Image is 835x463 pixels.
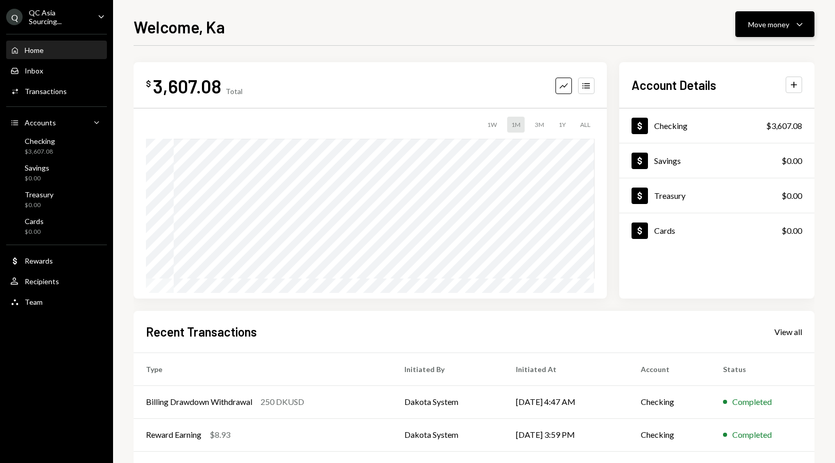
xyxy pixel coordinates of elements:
[619,178,814,213] a: Treasury$0.00
[25,163,49,172] div: Savings
[25,201,53,210] div: $0.00
[628,418,711,451] td: Checking
[25,66,43,75] div: Inbox
[619,213,814,248] a: Cards$0.00
[6,61,107,80] a: Inbox
[6,9,23,25] div: Q
[25,190,53,199] div: Treasury
[6,113,107,132] a: Accounts
[654,121,688,131] div: Checking
[134,16,225,37] h1: Welcome, Ka
[504,385,628,418] td: [DATE] 4:47 AM
[392,353,503,385] th: Initiated By
[146,79,151,89] div: $
[732,429,772,441] div: Completed
[711,353,814,385] th: Status
[392,418,503,451] td: Dakota System
[507,117,525,133] div: 1M
[25,174,49,183] div: $0.00
[504,418,628,451] td: [DATE] 3:59 PM
[146,323,257,340] h2: Recent Transactions
[782,225,802,237] div: $0.00
[29,8,89,26] div: QC Asia Sourcing...
[25,217,44,226] div: Cards
[504,353,628,385] th: Initiated At
[6,251,107,270] a: Rewards
[210,429,230,441] div: $8.93
[25,256,53,265] div: Rewards
[782,155,802,167] div: $0.00
[619,108,814,143] a: Checking$3,607.08
[554,117,570,133] div: 1Y
[6,160,107,185] a: Savings$0.00
[628,385,711,418] td: Checking
[134,353,392,385] th: Type
[6,82,107,100] a: Transactions
[782,190,802,202] div: $0.00
[6,292,107,311] a: Team
[654,226,675,235] div: Cards
[25,118,56,127] div: Accounts
[619,143,814,178] a: Savings$0.00
[25,298,43,306] div: Team
[531,117,548,133] div: 3M
[146,396,252,408] div: Billing Drawdown Withdrawal
[483,117,501,133] div: 1W
[735,11,814,37] button: Move money
[25,147,55,156] div: $3,607.08
[654,191,685,200] div: Treasury
[774,326,802,337] a: View all
[628,353,711,385] th: Account
[654,156,681,165] div: Savings
[25,137,55,145] div: Checking
[6,272,107,290] a: Recipients
[576,117,595,133] div: ALL
[25,228,44,236] div: $0.00
[774,327,802,337] div: View all
[6,134,107,158] a: Checking$3,607.08
[392,385,503,418] td: Dakota System
[632,77,716,94] h2: Account Details
[226,87,243,96] div: Total
[6,214,107,238] a: Cards$0.00
[146,429,201,441] div: Reward Earning
[25,87,67,96] div: Transactions
[261,396,304,408] div: 250 DKUSD
[153,75,221,98] div: 3,607.08
[766,120,802,132] div: $3,607.08
[748,19,789,30] div: Move money
[6,41,107,59] a: Home
[25,46,44,54] div: Home
[732,396,772,408] div: Completed
[6,187,107,212] a: Treasury$0.00
[25,277,59,286] div: Recipients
